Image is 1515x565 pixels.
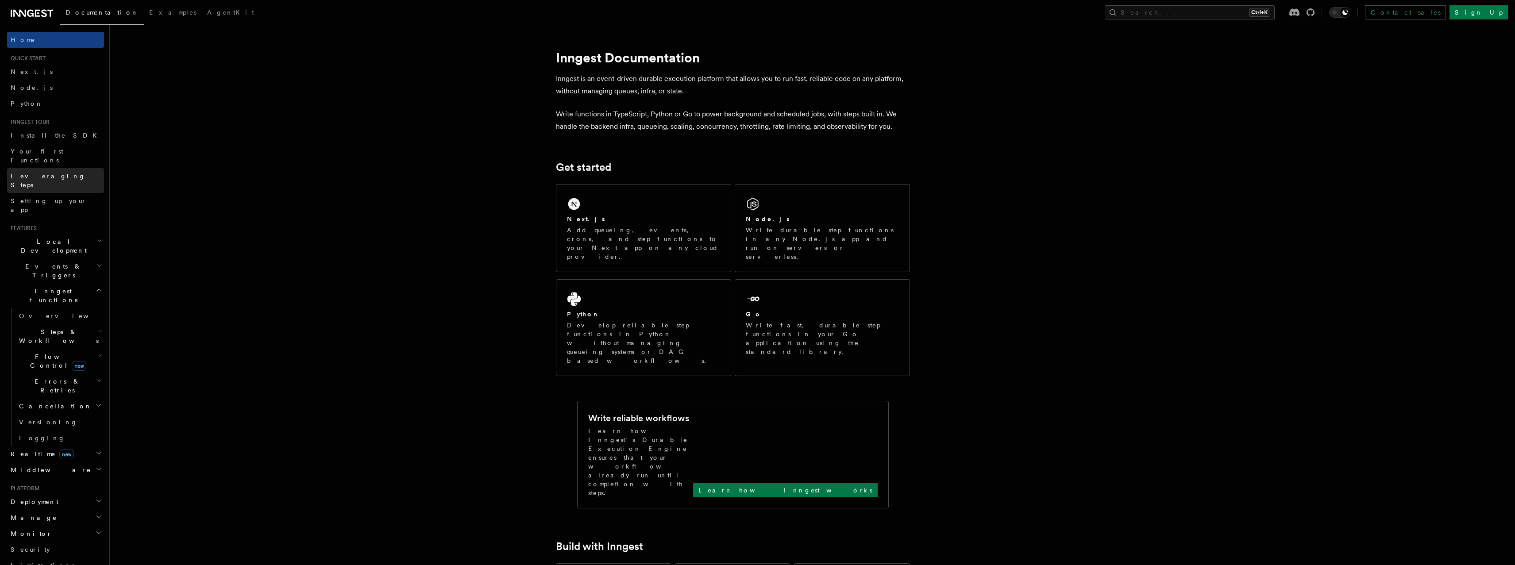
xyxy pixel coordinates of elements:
[7,193,104,218] a: Setting up your app
[1449,5,1508,19] a: Sign Up
[7,542,104,557] a: Security
[556,279,731,376] a: PythonDevelop reliable step functions in Python without managing queueing systems or DAG based wo...
[1365,5,1446,19] a: Contact sales
[19,434,65,442] span: Logging
[7,234,104,258] button: Local Development
[7,529,52,538] span: Monitor
[1249,8,1269,17] kbd: Ctrl+K
[15,430,104,446] a: Logging
[15,377,96,395] span: Errors & Retries
[19,419,77,426] span: Versioning
[72,361,86,371] span: new
[567,226,720,261] p: Add queueing, events, crons, and step functions to your Next app on any cloud provider.
[7,287,96,304] span: Inngest Functions
[7,494,104,510] button: Deployment
[15,352,97,370] span: Flow Control
[7,168,104,193] a: Leveraging Steps
[7,258,104,283] button: Events & Triggers
[588,427,693,497] p: Learn how Inngest's Durable Execution Engine ensures that your workflow already run until complet...
[7,32,104,48] a: Home
[588,412,689,424] h2: Write reliable workflows
[11,35,35,44] span: Home
[15,402,92,411] span: Cancellation
[746,310,762,319] h2: Go
[7,510,104,526] button: Manage
[7,462,104,478] button: Middleware
[11,68,53,75] span: Next.js
[11,546,50,553] span: Security
[144,3,202,24] a: Examples
[1105,5,1275,19] button: Search...Ctrl+K
[735,184,910,272] a: Node.jsWrite durable step functions in any Node.js app and run on servers or serverless.
[7,80,104,96] a: Node.js
[19,312,110,319] span: Overview
[698,486,872,495] p: Learn how Inngest works
[15,308,104,324] a: Overview
[15,398,104,414] button: Cancellation
[7,485,40,492] span: Platform
[202,3,259,24] a: AgentKit
[556,540,643,553] a: Build with Inngest
[11,148,63,164] span: Your first Functions
[735,279,910,376] a: GoWrite fast, durable step functions in your Go application using the standard library.
[7,465,91,474] span: Middleware
[15,373,104,398] button: Errors & Retries
[693,483,878,497] a: Learn how Inngest works
[7,262,96,280] span: Events & Triggers
[556,184,731,272] a: Next.jsAdd queueing, events, crons, and step functions to your Next app on any cloud provider.
[11,100,43,107] span: Python
[7,143,104,168] a: Your first Functions
[7,64,104,80] a: Next.js
[7,308,104,446] div: Inngest Functions
[207,9,254,16] span: AgentKit
[7,119,50,126] span: Inngest tour
[7,55,46,62] span: Quick start
[7,225,37,232] span: Features
[7,127,104,143] a: Install the SDK
[149,9,197,16] span: Examples
[7,497,58,506] span: Deployment
[556,108,910,133] p: Write functions in TypeScript, Python or Go to power background and scheduled jobs, with steps bu...
[15,324,104,349] button: Steps & Workflows
[15,327,99,345] span: Steps & Workflows
[7,446,104,462] button: Realtimenew
[746,321,899,356] p: Write fast, durable step functions in your Go application using the standard library.
[60,3,144,25] a: Documentation
[7,283,104,308] button: Inngest Functions
[746,215,790,223] h2: Node.js
[11,84,53,91] span: Node.js
[7,513,57,522] span: Manage
[556,73,910,97] p: Inngest is an event-driven durable execution platform that allows you to run fast, reliable code ...
[59,450,74,459] span: new
[7,96,104,111] a: Python
[11,173,85,188] span: Leveraging Steps
[567,215,605,223] h2: Next.js
[7,237,96,255] span: Local Development
[7,450,74,458] span: Realtime
[7,526,104,542] button: Monitor
[1329,7,1350,18] button: Toggle dark mode
[746,226,899,261] p: Write durable step functions in any Node.js app and run on servers or serverless.
[11,197,87,213] span: Setting up your app
[11,132,102,139] span: Install the SDK
[567,310,600,319] h2: Python
[66,9,139,16] span: Documentation
[15,349,104,373] button: Flow Controlnew
[15,414,104,430] a: Versioning
[556,50,910,65] h1: Inngest Documentation
[556,161,611,173] a: Get started
[567,321,720,365] p: Develop reliable step functions in Python without managing queueing systems or DAG based workflows.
